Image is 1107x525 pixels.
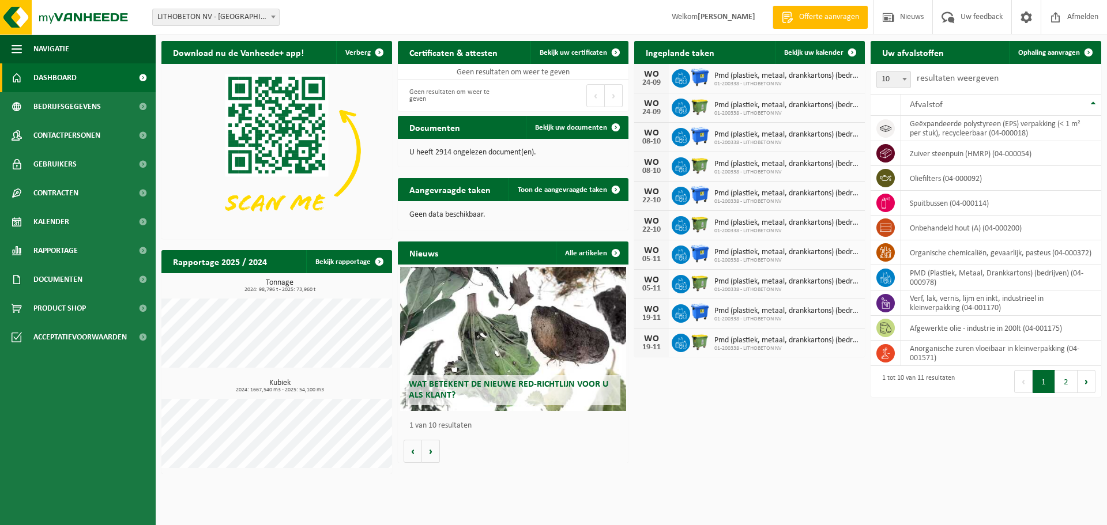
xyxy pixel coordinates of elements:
span: Ophaling aanvragen [1018,49,1080,56]
span: Pmd (plastiek, metaal, drankkartons) (bedrijven) [714,101,859,110]
span: 01-200338 - LITHOBETON NV [714,139,859,146]
img: WB-1100-HPE-GN-50 [690,273,710,293]
a: Bekijk rapportage [306,250,391,273]
div: 24-09 [640,108,663,116]
div: 22-10 [640,197,663,205]
img: WB-1100-HPE-GN-50 [690,332,710,352]
td: afgewerkte olie - industrie in 200lt (04-001175) [901,316,1101,341]
button: Next [1078,370,1095,393]
span: Pmd (plastiek, metaal, drankkartons) (bedrijven) [714,71,859,81]
span: Wat betekent de nieuwe RED-richtlijn voor u als klant? [409,380,608,400]
span: LITHOBETON NV - SNAASKERKE [153,9,279,25]
span: 01-200338 - LITHOBETON NV [714,228,859,235]
span: Verberg [345,49,371,56]
img: Download de VHEPlus App [161,64,392,237]
span: Dashboard [33,63,77,92]
p: 1 van 10 resultaten [409,422,623,430]
span: Toon de aangevraagde taken [518,186,607,194]
span: 2024: 98,796 t - 2025: 73,960 t [167,287,392,293]
span: Pmd (plastiek, metaal, drankkartons) (bedrijven) [714,189,859,198]
img: WB-1100-HPE-BE-01 [690,126,710,146]
div: WO [640,217,663,226]
button: Next [605,84,623,107]
span: 01-200338 - LITHOBETON NV [714,316,859,323]
h3: Kubiek [167,379,392,393]
img: WB-1100-HPE-GN-50 [690,214,710,234]
img: WB-1100-HPE-GN-50 [690,156,710,175]
td: zuiver steenpuin (HMRP) (04-000054) [901,141,1101,166]
td: geëxpandeerde polystyreen (EPS) verpakking (< 1 m² per stuk), recycleerbaar (04-000018) [901,116,1101,141]
span: Offerte aanvragen [796,12,862,23]
div: 22-10 [640,226,663,234]
a: Offerte aanvragen [773,6,868,29]
span: 01-200338 - LITHOBETON NV [714,169,859,176]
div: WO [640,275,663,285]
h2: Ingeplande taken [634,41,726,63]
span: LITHOBETON NV - SNAASKERKE [152,9,280,26]
span: 01-200338 - LITHOBETON NV [714,110,859,117]
button: Verberg [336,41,391,64]
p: U heeft 2914 ongelezen document(en). [409,149,617,157]
a: Toon de aangevraagde taken [509,178,627,201]
h2: Certificaten & attesten [398,41,509,63]
a: Ophaling aanvragen [1009,41,1100,64]
div: WO [640,305,663,314]
button: Previous [586,84,605,107]
div: WO [640,70,663,79]
span: 10 [877,71,910,88]
span: Bekijk uw certificaten [540,49,607,56]
span: 01-200338 - LITHOBETON NV [714,257,859,264]
h2: Uw afvalstoffen [871,41,955,63]
a: Alle artikelen [556,241,627,265]
td: spuitbussen (04-000114) [901,191,1101,216]
span: 01-200338 - LITHOBETON NV [714,345,859,352]
div: 19-11 [640,314,663,322]
p: Geen data beschikbaar. [409,211,617,219]
span: Gebruikers [33,150,77,179]
button: Vorige [404,440,422,463]
h2: Download nu de Vanheede+ app! [161,41,315,63]
span: Pmd (plastiek, metaal, drankkartons) (bedrijven) [714,218,859,228]
h2: Rapportage 2025 / 2024 [161,250,278,273]
span: Product Shop [33,294,86,323]
div: 08-10 [640,138,663,146]
span: Contracten [33,179,78,207]
div: WO [640,246,663,255]
h3: Tonnage [167,279,392,293]
span: 01-200338 - LITHOBETON NV [714,81,859,88]
h2: Documenten [398,116,472,138]
div: Geen resultaten om weer te geven [404,83,507,108]
span: 01-200338 - LITHOBETON NV [714,198,859,205]
div: WO [640,334,663,343]
a: Bekijk uw documenten [526,116,627,139]
div: 24-09 [640,79,663,87]
span: Pmd (plastiek, metaal, drankkartons) (bedrijven) [714,130,859,139]
div: WO [640,187,663,197]
span: Pmd (plastiek, metaal, drankkartons) (bedrijven) [714,336,859,345]
td: verf, lak, vernis, lijm en inkt, industrieel in kleinverpakking (04-001170) [901,290,1101,316]
a: Bekijk uw kalender [775,41,864,64]
td: oliefilters (04-000092) [901,166,1101,191]
span: Pmd (plastiek, metaal, drankkartons) (bedrijven) [714,160,859,169]
img: WB-1100-HPE-BE-01 [690,244,710,263]
img: WB-1100-HPE-BE-01 [690,303,710,322]
span: Bekijk uw documenten [535,124,607,131]
td: Geen resultaten om weer te geven [398,64,628,80]
span: Rapportage [33,236,78,265]
span: Bekijk uw kalender [784,49,844,56]
div: 05-11 [640,255,663,263]
div: 05-11 [640,285,663,293]
span: Contactpersonen [33,121,100,150]
span: Pmd (plastiek, metaal, drankkartons) (bedrijven) [714,277,859,286]
span: Bedrijfsgegevens [33,92,101,121]
div: WO [640,158,663,167]
button: Volgende [422,440,440,463]
span: 2024: 1667,540 m3 - 2025: 54,100 m3 [167,387,392,393]
h2: Nieuws [398,241,450,264]
span: Pmd (plastiek, metaal, drankkartons) (bedrijven) [714,248,859,257]
a: Wat betekent de nieuwe RED-richtlijn voor u als klant? [400,267,626,411]
span: 01-200338 - LITHOBETON NV [714,286,859,293]
span: Afvalstof [910,100,943,109]
img: WB-1100-HPE-BE-01 [690,185,710,205]
span: Pmd (plastiek, metaal, drankkartons) (bedrijven) [714,307,859,316]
